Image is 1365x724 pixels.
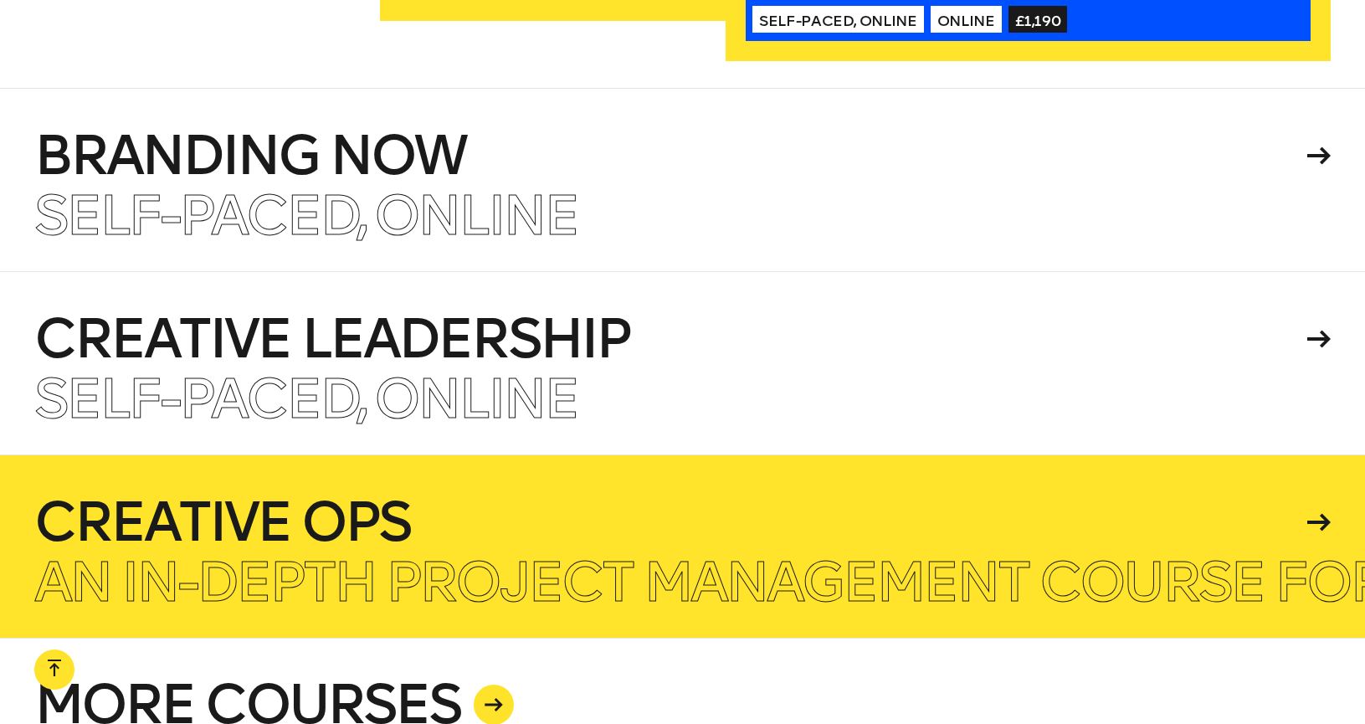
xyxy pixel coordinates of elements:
[34,312,1301,366] h4: Creative Leadership
[34,496,1301,549] h4: Creative Ops
[34,366,577,432] span: Self-paced, Online
[34,129,1301,182] h4: Branding Now
[34,182,577,249] span: Self-paced, Online
[1008,6,1068,33] span: £1,190
[752,6,924,33] span: Self-paced, Online
[931,6,1002,33] span: Online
